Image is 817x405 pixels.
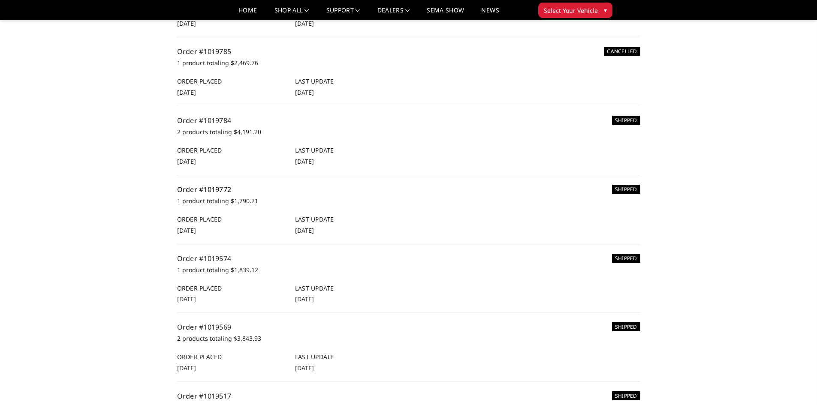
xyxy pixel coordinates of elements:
[295,19,314,27] span: [DATE]
[612,254,640,263] h6: SHIPPED
[612,116,640,125] h6: SHIPPED
[177,47,232,56] a: Order #1019785
[177,333,640,344] p: 2 products totaling $3,843.93
[177,322,232,332] a: Order #1019569
[295,352,404,361] h6: Last Update
[295,295,314,303] span: [DATE]
[177,352,286,361] h6: Order Placed
[326,7,360,20] a: Support
[274,7,309,20] a: shop all
[177,215,286,224] h6: Order Placed
[295,146,404,155] h6: Last Update
[612,185,640,194] h6: SHIPPED
[177,196,640,206] p: 1 product totaling $1,790.21
[427,7,464,20] a: SEMA Show
[604,47,640,56] h6: CANCELLED
[238,7,257,20] a: Home
[177,19,196,27] span: [DATE]
[295,77,404,86] h6: Last Update
[295,215,404,224] h6: Last Update
[295,364,314,372] span: [DATE]
[177,58,640,68] p: 1 product totaling $2,469.76
[295,284,404,293] h6: Last Update
[295,88,314,96] span: [DATE]
[295,157,314,165] span: [DATE]
[177,146,286,155] h6: Order Placed
[177,77,286,86] h6: Order Placed
[295,226,314,234] span: [DATE]
[377,7,410,20] a: Dealers
[177,391,232,401] a: Order #1019517
[177,265,640,275] p: 1 product totaling $1,839.12
[612,322,640,331] h6: SHIPPED
[544,6,598,15] span: Select Your Vehicle
[177,88,196,96] span: [DATE]
[612,391,640,400] h6: SHIPPED
[177,295,196,303] span: [DATE]
[604,6,607,15] span: ▾
[177,364,196,372] span: [DATE]
[177,157,196,165] span: [DATE]
[177,226,196,234] span: [DATE]
[177,254,232,263] a: Order #1019574
[177,116,232,125] a: Order #1019784
[177,284,286,293] h6: Order Placed
[177,127,640,137] p: 2 products totaling $4,191.20
[177,185,232,194] a: Order #1019772
[481,7,499,20] a: News
[538,3,612,18] button: Select Your Vehicle
[774,364,817,405] iframe: Chat Widget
